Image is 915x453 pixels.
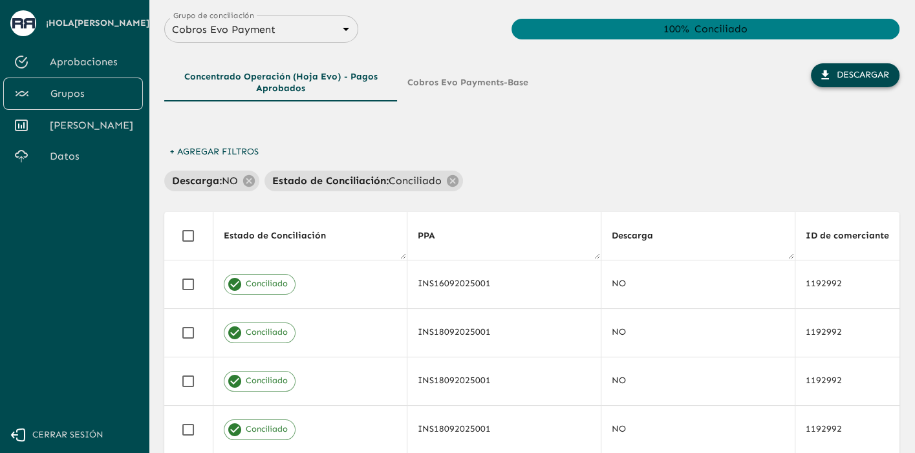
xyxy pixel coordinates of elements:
[418,374,590,387] div: INS18092025001
[612,277,784,290] div: NO
[50,149,133,164] span: Datos
[418,423,590,436] div: INS18092025001
[418,277,590,290] div: INS16092025001
[222,173,238,189] p: NO
[50,86,132,101] span: Grupos
[164,140,264,164] button: + Agregar Filtros
[239,375,295,387] span: Conciliado
[173,10,254,21] label: Grupo de conciliación
[264,171,463,191] div: Estado de Conciliación:Conciliado
[806,228,906,244] span: ID de comerciante
[239,278,295,290] span: Conciliado
[164,20,358,39] div: Cobros Evo Payment
[46,16,153,32] span: ¡Hola [PERSON_NAME] !
[3,141,143,172] a: Datos
[50,54,133,70] span: Aprobaciones
[3,78,143,110] a: Grupos
[239,326,295,339] span: Conciliado
[418,228,452,244] span: PPA
[12,18,35,28] img: avatar
[811,63,899,87] button: Descargar
[663,21,689,37] div: 100 %
[32,427,103,443] span: Cerrar sesión
[612,374,784,387] div: NO
[612,228,670,244] span: Descarga
[612,423,784,436] div: NO
[511,19,899,39] div: Conciliado: 100.00%
[3,110,143,141] a: [PERSON_NAME]
[239,423,295,436] span: Conciliado
[172,173,222,189] p: Descarga :
[3,47,143,78] a: Aprobaciones
[694,21,748,37] div: Conciliado
[389,173,442,189] p: Conciliado
[164,63,397,101] button: Concentrado operación (hoja Evo) - Pagos Aprobados
[612,326,784,339] div: NO
[224,228,343,244] span: Estado de Conciliación
[50,118,133,133] span: [PERSON_NAME]
[164,171,259,191] div: Descarga:NO
[272,173,389,189] p: Estado de Conciliación :
[418,326,590,339] div: INS18092025001
[164,63,539,101] div: Tipos de Movimientos
[397,63,539,101] button: Cobros Evo Payments-Base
